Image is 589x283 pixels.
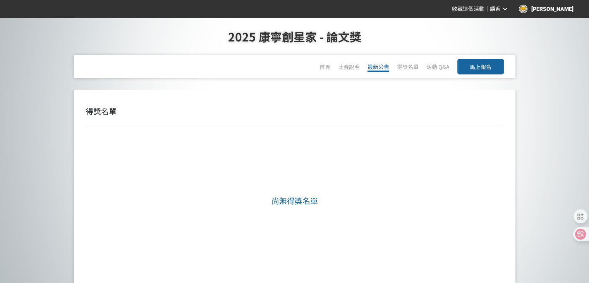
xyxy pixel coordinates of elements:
[319,63,330,71] a: 首頁
[15,18,574,55] h1: 2025 康寧創星家 - 論文獎
[426,63,450,71] a: 活動 Q&A
[457,59,504,74] button: 馬上報名
[490,6,501,12] span: 語系
[287,195,318,206] span: 得獎名單
[452,6,484,12] span: 收藏這個活動
[470,63,491,71] span: 馬上報名
[271,195,287,206] span: 尚無
[86,105,117,117] span: 得獎名單
[397,63,419,71] a: 得獎名單
[367,63,389,72] a: 最新公告
[484,5,490,13] span: ｜
[338,63,360,71] a: 比賽說明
